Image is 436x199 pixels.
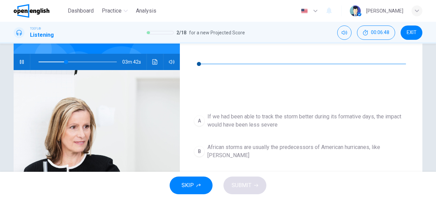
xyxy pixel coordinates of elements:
button: Click to see the audio transcription [191,74,202,85]
span: African storms are usually the predecessors of American hurricanes, like [PERSON_NAME] [207,143,408,160]
span: 03m 42s [122,54,146,70]
button: 00:06:48 [357,26,395,40]
span: Analysis [136,7,156,15]
img: Profile picture [350,5,361,16]
button: CEveryone remembers the effects of the storm without realizing the storm damaged [GEOGRAPHIC_DATA... [191,171,411,193]
button: Click to see the audio transcription [150,54,160,70]
button: AIf we had been able to track the storm better during its formative days, the impact would have b... [191,110,411,132]
img: OpenEnglish logo [14,4,49,18]
h1: Listening [30,31,54,39]
div: B [194,146,205,157]
a: OpenEnglish logo [14,4,65,18]
button: Analysis [133,5,159,17]
span: SKIP [182,181,194,190]
span: 2 / 18 [176,29,186,37]
img: en [300,9,309,14]
div: Hide [357,26,395,40]
span: EXIT [407,30,417,35]
span: 00:06:48 [371,30,389,35]
div: [PERSON_NAME] [366,7,403,15]
button: Dashboard [65,5,96,17]
button: EXIT [401,26,422,40]
span: 00m 16s [191,69,411,74]
span: If we had been able to track the storm better during its formative days, the impact would have be... [207,113,408,129]
span: for a new Projected Score [189,29,245,37]
div: A [194,115,205,126]
button: SKIP [170,177,213,194]
span: TOEFL® [30,26,41,31]
span: Practice [102,7,122,15]
span: Dashboard [68,7,94,15]
button: Practice [99,5,130,17]
button: BAfrican storms are usually the predecessors of American hurricanes, like [PERSON_NAME] [191,140,411,163]
div: Mute [337,26,352,40]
